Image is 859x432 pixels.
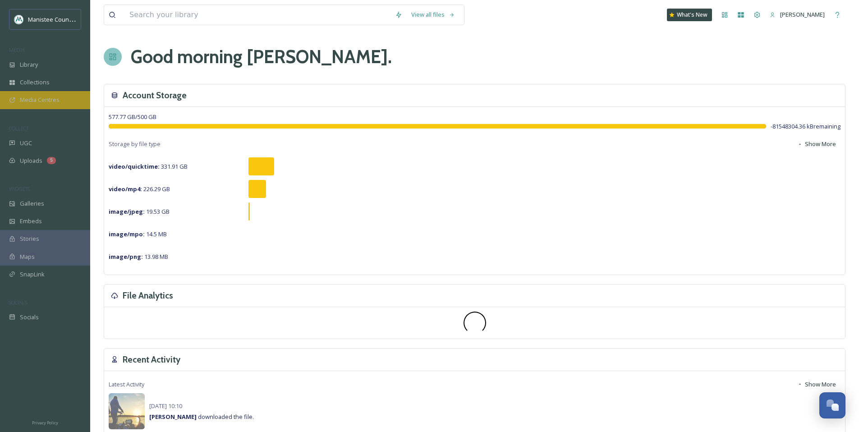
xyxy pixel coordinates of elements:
span: COLLECT [9,125,28,132]
span: MEDIA [9,46,25,53]
button: Show More [793,376,841,393]
strong: [PERSON_NAME] [149,413,197,421]
span: Uploads [20,156,42,165]
span: 14.5 MB [109,230,167,238]
button: Open Chat [819,392,845,418]
span: UGC [20,139,32,147]
strong: video/mp4 : [109,185,142,193]
strong: video/quicktime : [109,162,160,170]
span: downloaded the file. [149,413,254,421]
span: SOCIALS [9,299,27,306]
span: Galleries [20,199,44,208]
input: Search your library [125,5,390,25]
span: WIDGETS [9,185,30,192]
a: View all files [407,6,459,23]
span: Manistee County Tourism [28,15,97,23]
span: Privacy Policy [32,420,58,426]
h3: File Analytics [123,289,173,302]
strong: image/mpo : [109,230,145,238]
span: 226.29 GB [109,185,170,193]
h3: Account Storage [123,89,187,102]
strong: image/jpeg : [109,207,145,216]
span: SnapLink [20,270,45,279]
div: 5 [47,157,56,164]
h3: Recent Activity [123,353,180,366]
span: Embeds [20,217,42,225]
span: [DATE] 10:10 [149,402,182,410]
span: [PERSON_NAME] [780,10,825,18]
span: 19.53 GB [109,207,170,216]
span: 577.77 GB / 500 GB [109,113,156,121]
a: [PERSON_NAME] [765,6,829,23]
span: Maps [20,253,35,261]
span: Stories [20,234,39,243]
button: Show More [793,135,841,153]
img: logo.jpeg [14,15,23,24]
span: 331.91 GB [109,162,188,170]
span: -81548304.36 kB remaining [771,122,841,131]
span: Socials [20,313,39,322]
span: Media Centres [20,96,60,104]
img: 576508f512fdfab8bdcfa482859edb41c25895cf17fa7557a355daf11868a7d0.jpg [109,393,145,429]
span: Latest Activity [109,380,144,389]
span: Collections [20,78,50,87]
a: Privacy Policy [32,417,58,427]
a: What's New [667,9,712,21]
span: 13.98 MB [109,253,168,261]
h1: Good morning [PERSON_NAME] . [131,43,392,70]
span: Storage by file type [109,140,161,148]
span: Library [20,60,38,69]
strong: image/png : [109,253,143,261]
